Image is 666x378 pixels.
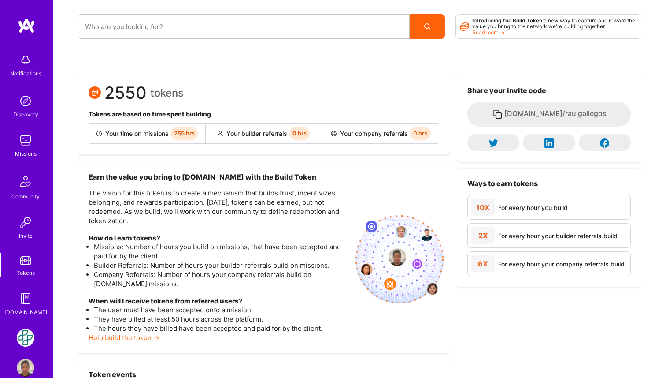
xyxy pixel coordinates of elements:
[17,329,34,347] img: Counter Health: Team for Counter Health
[331,131,337,136] img: Company referral icon
[17,131,34,149] img: teamwork
[492,109,503,120] i: icon Copy
[460,18,469,35] i: icon Points
[17,213,34,231] img: Invite
[17,359,34,377] img: User Avatar
[472,29,505,36] a: Read more →
[467,102,631,127] button: [DOMAIN_NAME]/raulgallegos
[289,127,310,140] span: 0 hrs
[13,110,38,119] div: Discovery
[388,248,406,266] img: profile
[104,88,147,97] span: 2550
[489,138,498,148] i: icon Twitter
[89,188,348,225] p: The vision for this token is to create a mechanism that builds trust, incentivizes belonging, and...
[94,270,348,288] li: Company Referrals: Number of hours your company referrals build on [DOMAIN_NAME] missions.
[467,180,631,188] h3: Ways to earn tokens
[15,329,37,347] a: Counter Health: Team for Counter Health
[467,86,631,95] h3: Share your invite code
[544,138,554,148] i: icon LinkedInDark
[471,227,495,244] div: 2X
[11,192,40,201] div: Community
[94,242,348,261] li: Missions: Number of hours you build on missions, that have been accepted and paid for by the client.
[17,290,34,307] img: guide book
[600,138,609,148] i: icon Facebook
[424,23,430,30] i: icon Search
[15,149,37,158] div: Missions
[322,124,439,143] div: Your company referrals
[17,268,35,277] div: Tokens
[150,88,184,97] span: tokens
[498,203,568,212] div: For every hour you build
[498,231,618,240] div: For every hour your builder referrals build
[355,215,444,303] img: invite
[89,297,348,305] h4: When will I receive tokens from referred users?
[89,111,439,118] h4: Tokens are based on time spent building
[96,131,102,136] img: Builder icon
[89,172,348,182] h3: Earn the value you bring to [DOMAIN_NAME] with the Build Token
[15,359,37,377] a: User Avatar
[17,92,34,110] img: discovery
[410,127,431,140] span: 0 hrs
[15,171,36,192] img: Community
[471,199,495,216] div: 10X
[94,261,348,270] li: Builder Referrals: Number of hours your builder referrals build on missions.
[20,256,31,265] img: tokens
[89,333,159,342] a: Help build the token →
[4,307,47,317] div: [DOMAIN_NAME]
[498,259,625,269] div: For every hour your company referrals build
[94,324,348,333] li: The hours they have billed have been accepted and paid for by the client.
[89,234,348,242] h4: How do I earn tokens?
[89,86,101,99] img: Token icon
[471,255,495,272] div: 6X
[218,131,223,136] img: Builder referral icon
[89,124,206,143] div: Your time on missions
[94,305,348,314] li: The user must have been accepted onto a mission.
[17,51,34,69] img: bell
[85,15,403,38] input: Who are you looking for?
[170,127,198,140] span: 255 hrs
[19,231,33,240] div: Invite
[206,124,322,143] div: Your builder referrals
[472,17,635,30] span: a new way to capture and reward the value you bring to the network we're building together.
[472,17,544,24] strong: Introducing the Build Token:
[10,69,41,78] div: Notifications
[18,18,35,34] img: logo
[94,314,348,324] li: They have billed at least 50 hours across the platform.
